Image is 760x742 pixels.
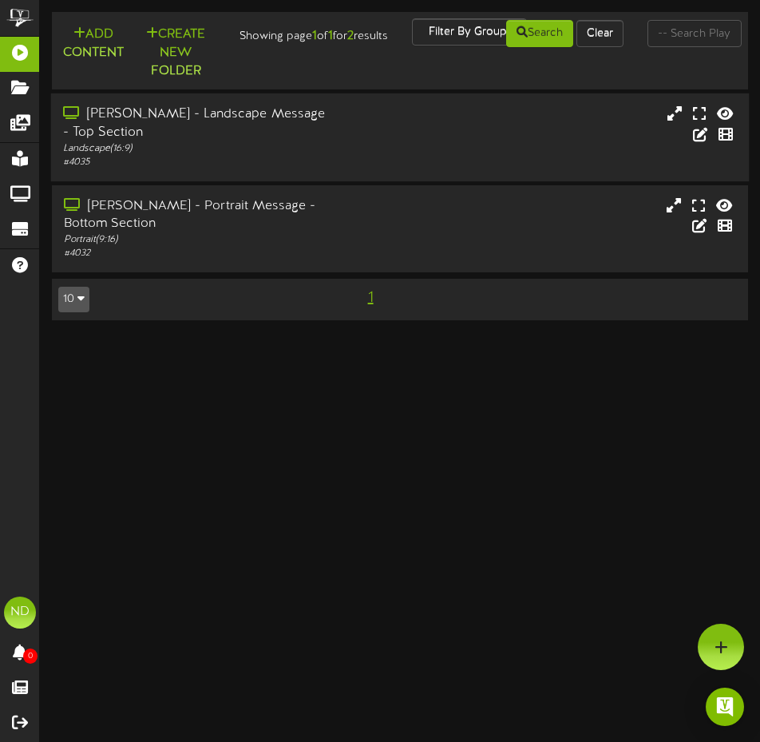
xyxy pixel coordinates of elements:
[23,649,38,664] span: 0
[347,29,354,43] strong: 2
[647,20,742,47] input: -- Search Playlists by Name --
[224,18,401,46] div: Showing page of for results
[64,233,330,247] div: Portrait ( 9:16 )
[412,18,527,46] button: Filter By Group
[328,29,333,43] strong: 1
[506,20,573,47] button: Search
[58,25,129,63] button: Add Content
[141,25,212,81] button: Create New Folder
[64,197,330,234] div: [PERSON_NAME] - Portrait Message - Bottom Section
[4,597,36,629] div: ND
[63,141,330,155] div: Landscape ( 16:9 )
[576,20,623,47] button: Clear
[312,29,317,43] strong: 1
[63,105,330,141] div: [PERSON_NAME] - Landscape Message - Top Section
[58,287,89,312] button: 10
[364,289,378,307] span: 1
[63,155,330,169] div: # 4035
[706,688,744,726] div: Open Intercom Messenger
[64,247,330,260] div: # 4032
